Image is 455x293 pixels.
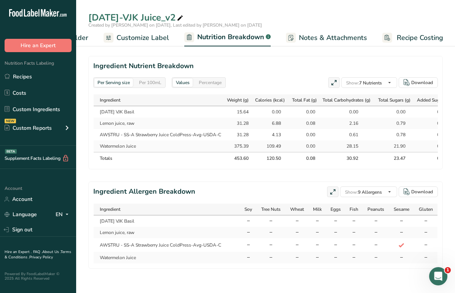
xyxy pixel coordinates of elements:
a: Terms & Conditions . [5,249,71,260]
div: 30.92 [339,155,358,162]
a: Nutrition Breakdown [184,29,271,47]
div: 0.00 [339,108,358,115]
div: BETA [5,149,17,154]
div: 31.28 [230,131,249,138]
div: Values [173,78,193,87]
span: Tree Nuts [261,206,281,213]
div: 0.08 [296,120,315,127]
h2: Ingredient Allergen Breakdown [93,186,195,197]
h2: Ingredient Nutrient Breakdown [93,61,438,71]
th: Totals [94,152,225,164]
div: Custom Reports [5,124,52,132]
div: 23.47 [386,155,406,162]
a: Hire an Expert . [5,249,32,255]
span: Wheat [290,206,304,213]
span: 7 Nutrients [346,80,382,86]
div: 21.90 [386,143,406,150]
span: Total Sugars (g) [378,97,410,104]
a: Recipe Costing [382,29,443,46]
span: Milk [313,206,322,213]
span: Ingredient [100,97,120,104]
div: 6.88 [262,120,281,127]
div: 0.00 [386,108,406,115]
div: 0.00 [427,143,446,150]
div: NEW [5,119,16,123]
div: Download [411,188,433,195]
div: 0.00 [427,108,446,115]
span: Customize Label [117,33,169,43]
div: EN [56,210,72,219]
div: 120.50 [262,155,281,162]
button: Show:9 Allergens [340,186,397,197]
span: Total Carbohydrates (g) [322,97,370,104]
span: Weight (g) [227,97,249,104]
a: Language [5,208,37,221]
td: Watermelon Juice [94,252,240,263]
div: 0.00 [427,120,446,127]
td: Lemon juice, raw [94,118,225,129]
iframe: Intercom live chat [429,267,447,285]
div: Powered By FoodLabelMaker © 2025 All Rights Reserved [5,272,72,281]
div: 0.00 [427,155,446,162]
div: 0.00 [296,131,315,138]
div: Download [411,79,433,86]
a: Privacy Policy [29,255,53,260]
div: 0.00 [262,108,281,115]
div: 15.64 [230,108,249,115]
button: Download [399,186,438,197]
div: 0.79 [386,120,406,127]
div: 375.39 [230,143,249,150]
span: Gluten [419,206,433,213]
div: 31.28 [230,120,249,127]
span: Show: [345,189,358,195]
span: Peanuts [367,206,384,213]
a: About Us . [42,249,61,255]
span: Soy [244,206,252,213]
div: 0.00 [296,143,315,150]
td: Lemon juice, raw [94,227,240,238]
span: Fish [350,206,358,213]
span: 1 [445,267,451,273]
div: 4.13 [262,131,281,138]
button: Download [399,77,438,88]
span: Nutrition Breakdown [197,32,264,42]
span: Added Sugars (g) [417,97,453,104]
div: 0.78 [386,131,406,138]
td: AWSTRU - SS-A Strawberry Juice ColdPress-Avg-USDA-C [94,129,225,140]
div: 453.60 [230,155,249,162]
button: Show:7 Nutrients [341,77,397,88]
div: Per 100mL [136,78,164,87]
div: 109.49 [262,143,281,150]
span: Calories (kcal) [255,97,285,104]
div: 0.00 [296,108,315,115]
div: Percentage [196,78,225,87]
div: 28.15 [339,143,358,150]
div: 0.00 [427,131,446,138]
div: Per Serving size [94,78,133,87]
span: Created by [PERSON_NAME] on [DATE], Last edited by [PERSON_NAME] on [DATE] [88,22,262,28]
td: Watermelon Juice [94,140,225,152]
span: Eggs [330,206,341,213]
td: AWSTRU - SS-A Strawberry Juice ColdPress-Avg-USDA-C [94,238,240,252]
td: [DATE] VJK Basil [94,106,225,118]
span: Total Fat (g) [292,97,317,104]
span: 9 Allergens [345,189,382,195]
td: [DATE] VJK Basil [94,215,240,227]
button: Hire an Expert [5,39,72,52]
a: Customize Label [104,29,169,46]
span: Notes & Attachments [299,33,367,43]
div: [DATE]-VJK Juice_v2 [88,11,185,24]
a: Notes & Attachments [286,29,367,46]
span: Show: [346,80,359,86]
div: 0.61 [339,131,358,138]
span: Ingredient [100,206,120,213]
div: 0.08 [296,155,315,162]
span: Sesame [394,206,409,213]
div: 2.16 [339,120,358,127]
span: Recipe Costing [397,33,443,43]
a: FAQ . [33,249,42,255]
